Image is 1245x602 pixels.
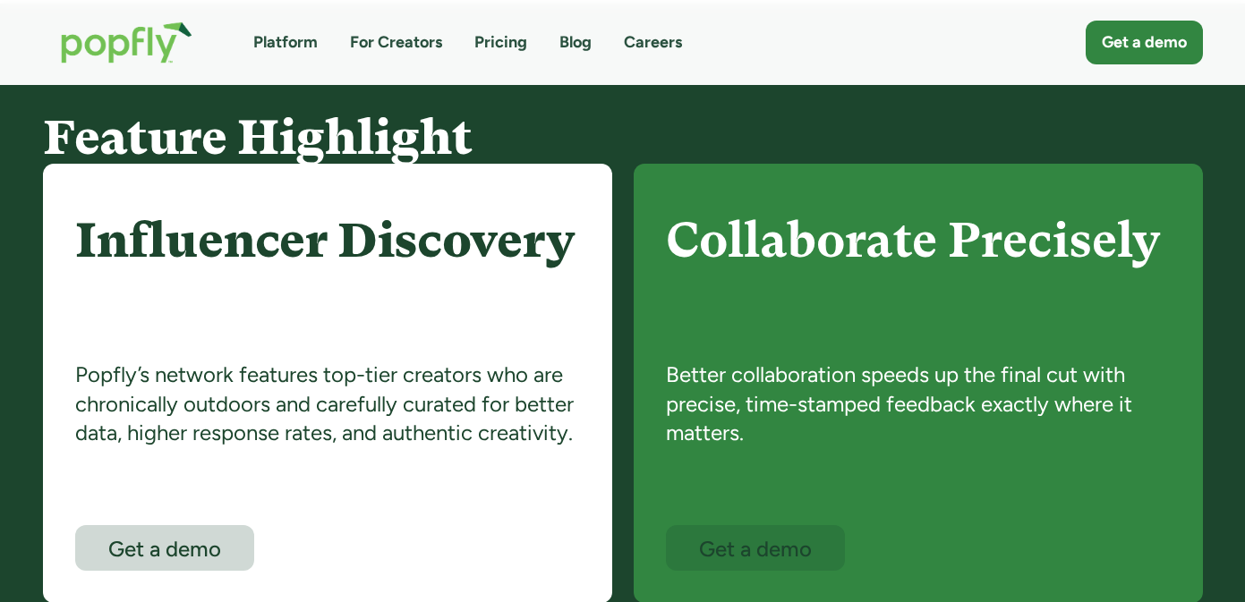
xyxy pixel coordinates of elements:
a: Blog [559,31,592,54]
div: Get a demo [1102,31,1187,54]
div: Better collaboration speeds up the final cut with precise, time-stamped feedback exactly where it... [666,360,1171,525]
div: Popfly’s network features top-tier creators who are chronically outdoors and carefully curated fo... [75,360,580,525]
a: Get a demo [75,525,254,571]
h4: Influencer Discovery [75,214,580,344]
a: Get a demo [1086,21,1203,64]
a: For Creators [350,31,442,54]
a: Get a demo [666,525,845,571]
a: Careers [624,31,682,54]
div: Get a demo [91,538,238,560]
a: home [43,4,210,81]
a: Platform [253,31,318,54]
div: Get a demo [682,538,829,560]
a: Pricing [474,31,527,54]
strong: Collaborate Precisely [666,212,1160,268]
h4: Feature Highlight [43,111,1203,164]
